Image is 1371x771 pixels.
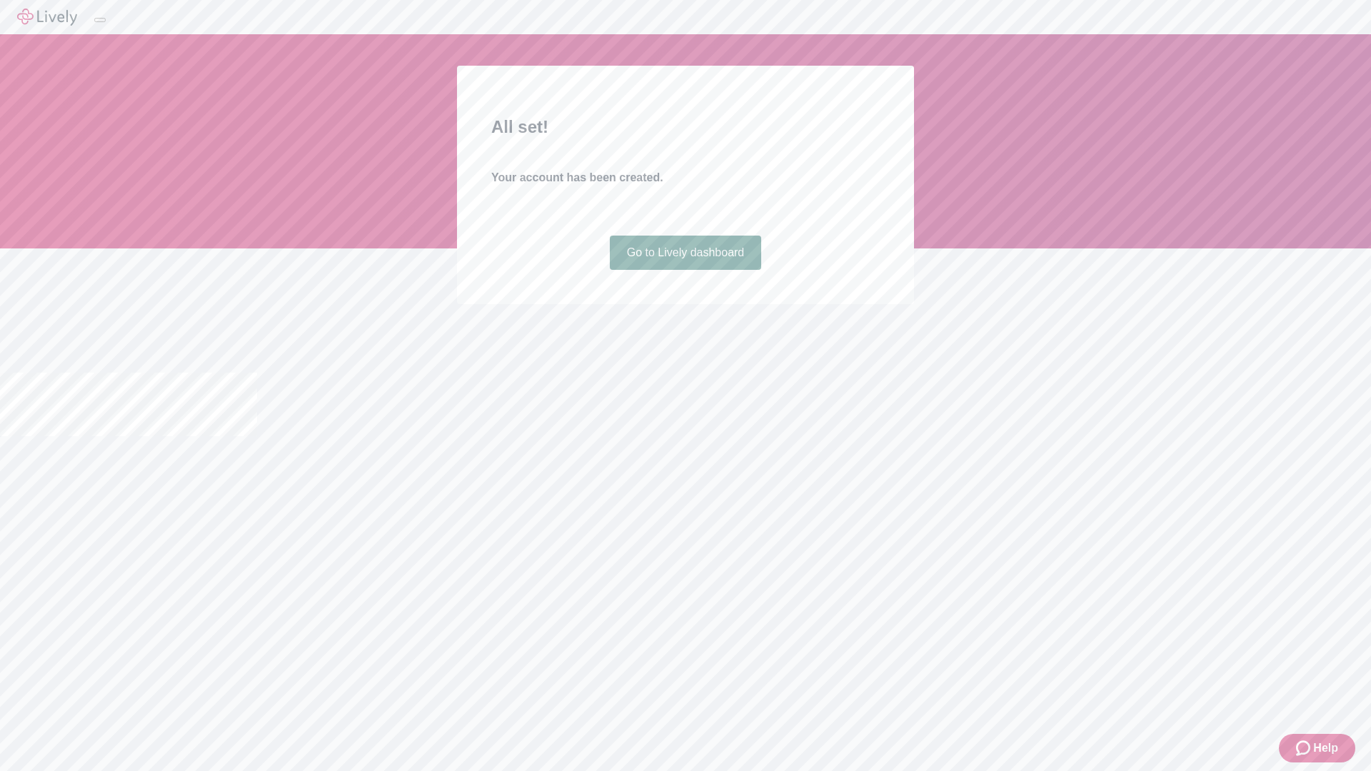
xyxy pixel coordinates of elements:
[1279,734,1355,762] button: Zendesk support iconHelp
[17,9,77,26] img: Lively
[491,169,880,186] h4: Your account has been created.
[94,18,106,22] button: Log out
[1296,740,1313,757] svg: Zendesk support icon
[491,114,880,140] h2: All set!
[610,236,762,270] a: Go to Lively dashboard
[1313,740,1338,757] span: Help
